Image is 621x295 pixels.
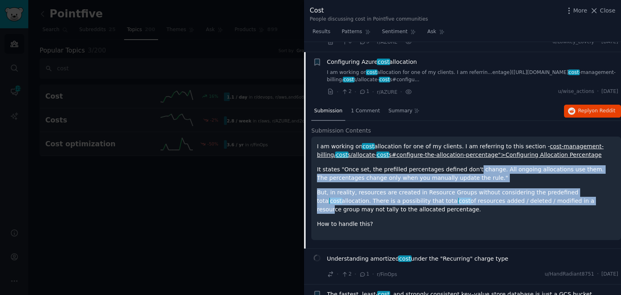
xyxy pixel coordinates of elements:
span: Close [600,6,615,15]
span: · [400,88,402,96]
span: · [355,270,356,278]
span: cost [376,152,390,158]
span: r/AZURE [377,89,397,95]
span: Submission Contents [311,126,371,135]
span: 2 [341,88,351,95]
span: · [372,270,374,278]
span: r/AZURE [377,39,397,45]
span: Patterns [342,28,362,36]
p: But, in reality, resources are created in Resource Groups without considering the predefined tota... [317,188,615,214]
p: How to handle this? [317,220,615,228]
span: cost [377,59,390,65]
span: 0 [341,38,351,46]
a: Configuring Azurecostallocation [327,58,417,66]
span: cost [458,198,471,204]
button: Close [590,6,615,15]
a: I am working oncostallocation for one of my clients. I am referrin...entage]([URL][DOMAIN_NAME]co... [327,69,619,83]
span: · [597,88,599,95]
span: 1 [359,271,369,278]
p: I am working on allocation for one of my clients. I am referring to this section - [317,142,615,159]
a: cost-management-billing/costs/allocate-costs#configure-the-allocation-percentage">Configuring All... [317,143,604,158]
span: · [355,38,356,46]
span: Summary [389,107,412,115]
span: Ask [427,28,436,36]
a: Patterns [339,25,373,42]
span: [DATE] [602,88,618,95]
span: Reply [578,107,615,115]
span: 2 [341,271,351,278]
span: 1 Comment [351,107,380,115]
span: cost [335,152,349,158]
span: Understanding amortized under the "Recurring" charge type [327,255,509,263]
span: 1 [359,88,369,95]
span: Submission [314,107,342,115]
span: u/Lowkey_Lovely [553,38,594,46]
a: Results [310,25,333,42]
div: People discussing cost in Pointfive communities [310,16,428,23]
span: · [372,38,374,46]
p: It states "Once set, the prefilled percentages defined don't change. All ongoing allocations use ... [317,165,615,182]
span: [DATE] [602,271,618,278]
span: · [337,88,338,96]
span: More [573,6,587,15]
span: cost [366,70,378,75]
span: [DATE] [602,38,618,46]
span: Results [313,28,330,36]
span: · [355,88,356,96]
a: Ask [425,25,448,42]
span: cost [362,143,375,150]
span: cost [398,255,412,262]
span: cost [379,77,391,82]
span: · [597,271,599,278]
span: · [337,270,338,278]
span: · [337,38,338,46]
span: Sentiment [382,28,408,36]
span: 3 [359,38,369,46]
span: · [400,38,402,46]
a: Sentiment [379,25,419,42]
span: u/HandRadiant8751 [545,271,594,278]
div: Cost [310,6,428,16]
span: · [372,88,374,96]
span: cost [343,77,355,82]
span: on Reddit [592,108,615,114]
span: r/FinOps [377,272,397,277]
button: Replyon Reddit [564,105,621,118]
a: Understanding amortizedcostunder the "Recurring" charge type [327,255,509,263]
span: · [597,38,599,46]
span: Configuring Azure allocation [327,58,417,66]
span: cost [568,70,580,75]
span: cost [329,198,342,204]
button: More [565,6,587,15]
span: u/wise_actions [558,88,594,95]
